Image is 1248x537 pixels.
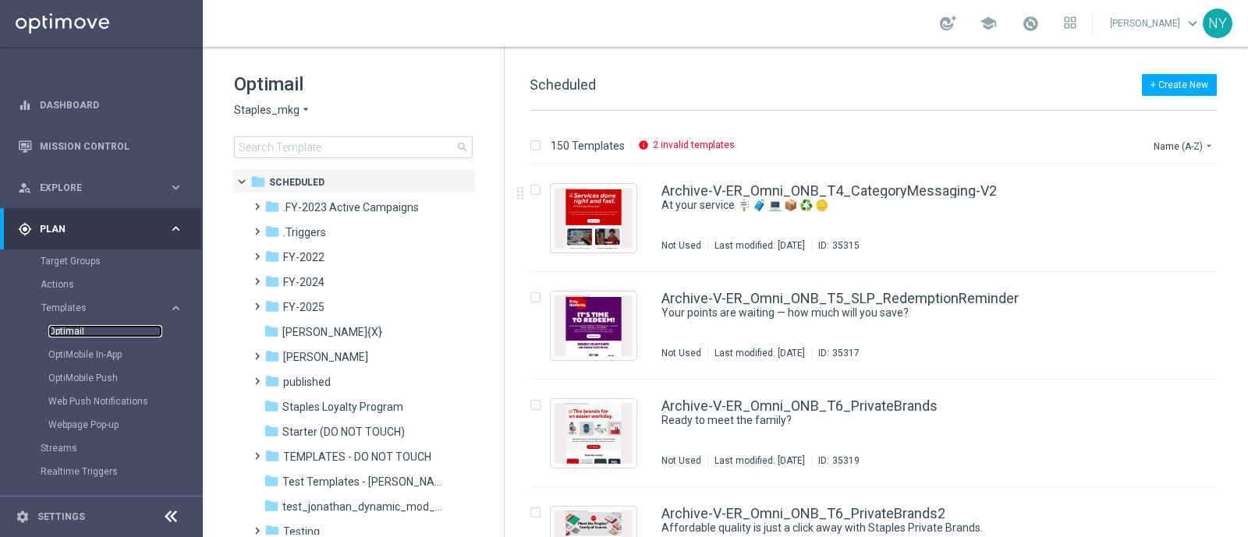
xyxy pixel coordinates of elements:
[514,272,1245,380] div: Press SPACE to select this row.
[456,141,469,154] span: search
[1203,140,1215,152] i: arrow_drop_down
[48,372,162,384] a: OptiMobile Push
[264,323,279,339] i: folder
[653,139,735,151] p: 2 invalid templates
[41,460,201,483] div: Realtime Triggers
[234,136,473,158] input: Search Template
[40,125,183,167] a: Mission Control
[264,373,280,389] i: folder
[234,103,300,118] span: Staples_mkg
[1152,136,1217,155] button: Name (A-Z)arrow_drop_down
[283,300,324,314] span: FY-2025
[264,473,279,489] i: folder
[264,299,280,314] i: folder
[18,181,168,195] div: Explore
[18,222,168,236] div: Plan
[40,84,183,125] a: Dashboard
[514,380,1245,487] div: Press SPACE to select this row.
[264,448,280,464] i: folder
[41,442,162,454] a: Streams
[17,182,184,194] button: person_search Explore keyboard_arrow_right
[48,348,162,361] a: OptiMobile In-App
[250,174,266,189] i: folder
[832,454,860,467] div: 35319
[264,423,279,439] i: folder
[530,76,596,93] span: Scheduled
[811,239,860,252] div: ID:
[41,255,162,267] a: Target Groups
[168,221,183,236] i: keyboard_arrow_right
[661,521,1114,535] a: Affordable quality is just a click away with Staples Private Brands.
[1142,74,1217,96] button: + Create New
[282,325,382,339] span: jonathan_pr_test_{X}
[661,413,1150,428] div: Ready to meet the family?
[234,72,473,97] h1: Optimail
[555,295,633,356] img: 35317.jpeg
[283,200,419,214] span: .FY-2023 Active Campaigns
[41,273,201,296] div: Actions
[17,140,184,153] button: Mission Control
[18,98,32,112] i: equalizer
[282,400,403,414] span: Staples Loyalty Program
[282,500,443,514] span: test_jonathan_dynamic_mod_{X}
[264,498,279,514] i: folder
[661,239,701,252] div: Not Used
[514,164,1245,272] div: Press SPACE to select this row.
[661,507,945,521] a: Archive-V-ER_Omni_ONB_T6_PrivateBrands2
[48,366,201,390] div: OptiMobile Push
[661,198,1150,213] div: At your service 🪧 🧳 💻 📦 ♻️ 🪙
[708,454,811,467] div: Last modified: [DATE]
[18,222,32,236] i: gps_fixed
[41,465,162,478] a: Realtime Triggers
[17,223,184,235] button: gps_fixed Plan keyboard_arrow_right
[16,510,30,524] i: settings
[661,454,701,467] div: Not Used
[269,175,324,189] span: Scheduled
[264,348,280,364] i: folder
[41,303,168,313] div: Templates
[40,224,168,234] span: Plan
[708,347,811,359] div: Last modified: [DATE]
[832,239,860,252] div: 35315
[832,347,860,359] div: 35317
[41,278,162,291] a: Actions
[1184,15,1201,32] span: keyboard_arrow_down
[48,395,162,408] a: Web Push Notifications
[661,291,1019,306] a: Archive-V-ER_Omni_ONB_T5_SLP_RedemptionReminder
[264,199,280,214] i: folder
[283,275,324,289] span: FY-2024
[41,296,201,436] div: Templates
[300,103,312,118] i: arrow_drop_down
[283,350,368,364] span: jonathan_testing_folder
[41,249,201,273] div: Target Groups
[661,521,1150,535] div: Affordable quality is just a click away with Staples Private Brands.
[1203,9,1232,38] div: NY
[811,454,860,467] div: ID:
[264,274,280,289] i: folder
[41,302,184,314] button: Templates keyboard_arrow_right
[41,436,201,460] div: Streams
[48,419,162,431] a: Webpage Pop-up
[283,375,331,389] span: published
[48,343,201,366] div: OptiMobile In-App
[264,398,279,414] i: folder
[18,84,183,125] div: Dashboard
[555,188,633,249] img: 35315.jpeg
[37,512,85,521] a: Settings
[48,320,201,343] div: Optimail
[638,140,649,150] i: info
[811,347,860,359] div: ID:
[1108,12,1203,35] a: [PERSON_NAME]keyboard_arrow_down
[661,306,1114,320] a: Your points are waiting — how much will you save?
[661,399,938,413] a: Archive-V-ER_Omni_ONB_T6_PrivateBrands
[551,139,625,153] p: 150 Templates
[283,225,326,239] span: .Triggers
[661,413,1114,428] a: Ready to meet the family?
[18,125,183,167] div: Mission Control
[661,306,1150,320] div: Your points are waiting — how much will you save?
[283,450,431,464] span: TEMPLATES - DO NOT TOUCH
[17,99,184,111] button: equalizer Dashboard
